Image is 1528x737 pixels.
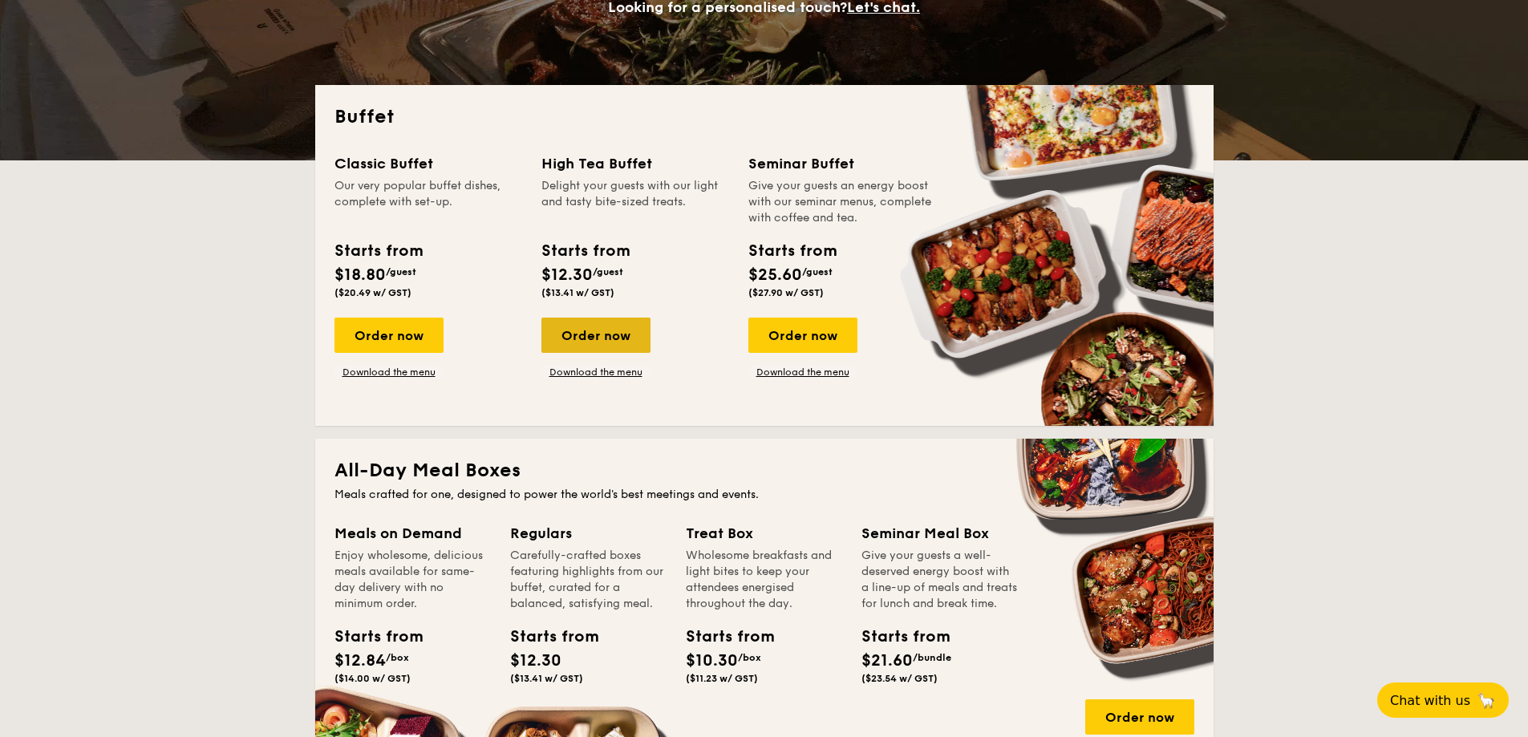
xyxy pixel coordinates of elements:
span: Chat with us [1390,693,1470,708]
div: Carefully-crafted boxes featuring highlights from our buffet, curated for a balanced, satisfying ... [510,548,667,612]
span: ($20.49 w/ GST) [334,287,411,298]
div: Delight your guests with our light and tasty bite-sized treats. [541,178,729,226]
div: High Tea Buffet [541,152,729,175]
span: ($23.54 w/ GST) [861,673,938,684]
div: Starts from [541,239,629,263]
a: Download the menu [334,366,444,379]
span: ($27.90 w/ GST) [748,287,824,298]
span: ($13.41 w/ GST) [541,287,614,298]
div: Starts from [686,625,758,649]
div: Starts from [334,625,407,649]
div: Order now [541,318,651,353]
div: Enjoy wholesome, delicious meals available for same-day delivery with no minimum order. [334,548,491,612]
div: Our very popular buffet dishes, complete with set-up. [334,178,522,226]
span: $12.30 [541,265,593,285]
span: $18.80 [334,265,386,285]
span: /box [386,652,409,663]
div: Starts from [334,239,422,263]
div: Treat Box [686,522,842,545]
span: ($11.23 w/ GST) [686,673,758,684]
span: $25.60 [748,265,802,285]
span: ($14.00 w/ GST) [334,673,411,684]
a: Download the menu [748,366,857,379]
div: Wholesome breakfasts and light bites to keep your attendees energised throughout the day. [686,548,842,612]
span: /guest [802,266,833,277]
span: $21.60 [861,651,913,670]
div: Starts from [510,625,582,649]
span: 🦙 [1477,691,1496,710]
div: Order now [1085,699,1194,735]
div: Seminar Buffet [748,152,936,175]
span: $10.30 [686,651,738,670]
span: /guest [386,266,416,277]
div: Classic Buffet [334,152,522,175]
div: Order now [748,318,857,353]
div: Regulars [510,522,667,545]
a: Download the menu [541,366,651,379]
h2: All-Day Meal Boxes [334,458,1194,484]
span: $12.84 [334,651,386,670]
h2: Buffet [334,104,1194,130]
div: Starts from [748,239,836,263]
span: /guest [593,266,623,277]
button: Chat with us🦙 [1377,682,1509,718]
div: Meals on Demand [334,522,491,545]
div: Seminar Meal Box [861,522,1018,545]
div: Starts from [861,625,934,649]
div: Meals crafted for one, designed to power the world's best meetings and events. [334,487,1194,503]
span: ($13.41 w/ GST) [510,673,583,684]
span: /box [738,652,761,663]
span: /bundle [913,652,951,663]
div: Give your guests a well-deserved energy boost with a line-up of meals and treats for lunch and br... [861,548,1018,612]
span: $12.30 [510,651,561,670]
div: Order now [334,318,444,353]
div: Give your guests an energy boost with our seminar menus, complete with coffee and tea. [748,178,936,226]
